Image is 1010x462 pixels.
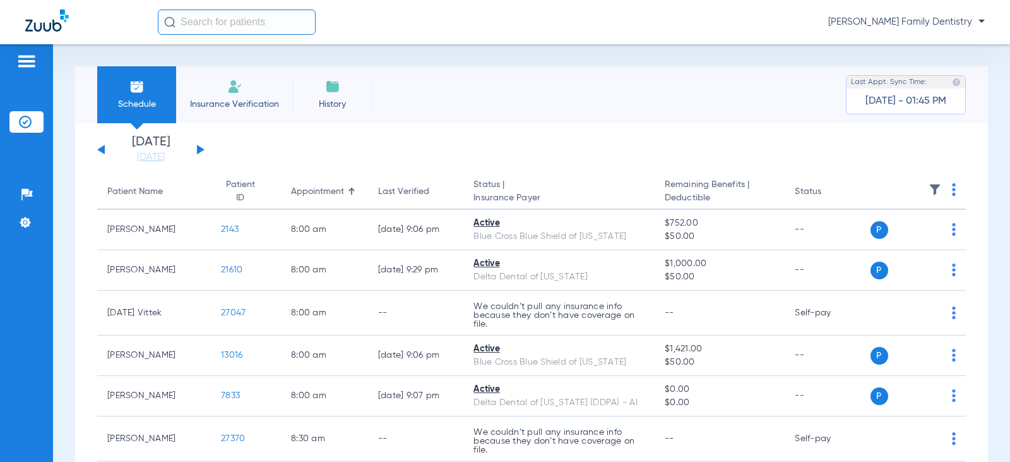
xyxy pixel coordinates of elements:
span: 2143 [221,225,239,234]
img: Manual Insurance Verification [227,79,242,94]
span: 27047 [221,308,246,317]
td: [PERSON_NAME] [97,416,211,461]
span: P [870,387,888,405]
img: group-dot-blue.svg [952,349,956,362]
span: P [870,221,888,239]
td: 8:00 AM [281,210,368,250]
td: 8:30 AM [281,416,368,461]
td: [DATE] 9:06 PM [368,336,464,376]
img: Zuub Logo [25,9,69,32]
div: Delta Dental of [US_STATE] (DDPA) - AI [473,396,645,410]
img: group-dot-blue.svg [952,223,956,236]
img: hamburger-icon [16,54,37,69]
img: Search Icon [164,16,175,28]
span: $50.00 [665,230,775,243]
a: [DATE] [113,151,189,164]
span: Insurance Verification [186,98,283,111]
span: $50.00 [665,271,775,284]
span: -- [665,434,674,443]
div: Patient Name [107,185,201,198]
span: $0.00 [665,396,775,410]
td: -- [368,416,464,461]
div: Appointment [291,185,358,198]
td: [PERSON_NAME] [97,336,211,376]
span: $752.00 [665,217,775,230]
td: 8:00 AM [281,291,368,336]
div: Patient Name [107,185,163,198]
span: $1,000.00 [665,257,775,271]
td: [DATE] 9:06 PM [368,210,464,250]
div: Active [473,343,645,356]
td: -- [368,291,464,336]
td: [DATE] Vittek [97,291,211,336]
img: Schedule [129,79,145,94]
div: Active [473,217,645,230]
td: 8:00 AM [281,376,368,416]
div: Last Verified [378,185,454,198]
span: 13016 [221,351,242,360]
span: [DATE] - 01:45 PM [865,95,946,107]
div: Patient ID [221,178,271,205]
span: [PERSON_NAME] Family Dentistry [828,16,985,28]
input: Search for patients [158,9,316,35]
div: Active [473,257,645,271]
img: group-dot-blue.svg [952,307,956,319]
span: Insurance Payer [473,191,645,205]
span: 7833 [221,391,240,400]
img: History [325,79,340,94]
span: Last Appt. Sync Time: [851,76,927,88]
img: group-dot-blue.svg [952,264,956,276]
span: $0.00 [665,383,775,396]
td: -- [785,336,870,376]
span: 27370 [221,434,245,443]
td: [PERSON_NAME] [97,210,211,250]
img: last sync help info [952,78,961,87]
td: [DATE] 9:07 PM [368,376,464,416]
p: We couldn’t pull any insurance info because they don’t have coverage on file. [473,428,645,454]
span: History [302,98,362,111]
td: Self-pay [785,291,870,336]
div: Active [473,383,645,396]
td: -- [785,376,870,416]
th: Status [785,174,870,210]
td: 8:00 AM [281,250,368,291]
div: Blue Cross Blue Shield of [US_STATE] [473,230,645,243]
th: Status | [463,174,655,210]
span: P [870,262,888,279]
td: [PERSON_NAME] [97,376,211,416]
img: group-dot-blue.svg [952,183,956,196]
td: -- [785,250,870,291]
td: [DATE] 9:29 PM [368,250,464,291]
span: 21610 [221,265,242,274]
span: $50.00 [665,356,775,369]
img: group-dot-blue.svg [952,389,956,402]
li: [DATE] [113,136,189,164]
td: 8:00 AM [281,336,368,376]
div: Patient ID [221,178,259,205]
span: -- [665,308,674,317]
span: P [870,347,888,365]
th: Remaining Benefits | [655,174,785,210]
span: Deductible [665,191,775,205]
td: Self-pay [785,416,870,461]
p: We couldn’t pull any insurance info because they don’t have coverage on file. [473,302,645,329]
span: $1,421.00 [665,343,775,356]
span: Schedule [107,98,167,111]
td: -- [785,210,870,250]
div: Delta Dental of [US_STATE] [473,271,645,284]
img: filter.svg [929,183,941,196]
div: Blue Cross Blue Shield of [US_STATE] [473,356,645,369]
img: group-dot-blue.svg [952,432,956,445]
td: [PERSON_NAME] [97,250,211,291]
div: Appointment [291,185,344,198]
div: Last Verified [378,185,429,198]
